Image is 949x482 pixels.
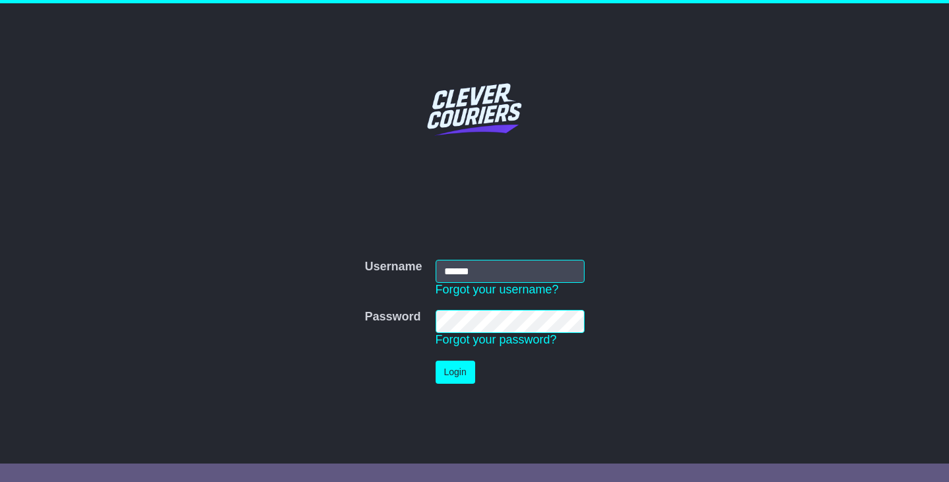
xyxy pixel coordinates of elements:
[436,283,559,296] a: Forgot your username?
[364,310,420,324] label: Password
[436,333,557,346] a: Forgot your password?
[418,53,531,165] img: Clever Couriers
[364,260,422,274] label: Username
[436,361,475,384] button: Login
